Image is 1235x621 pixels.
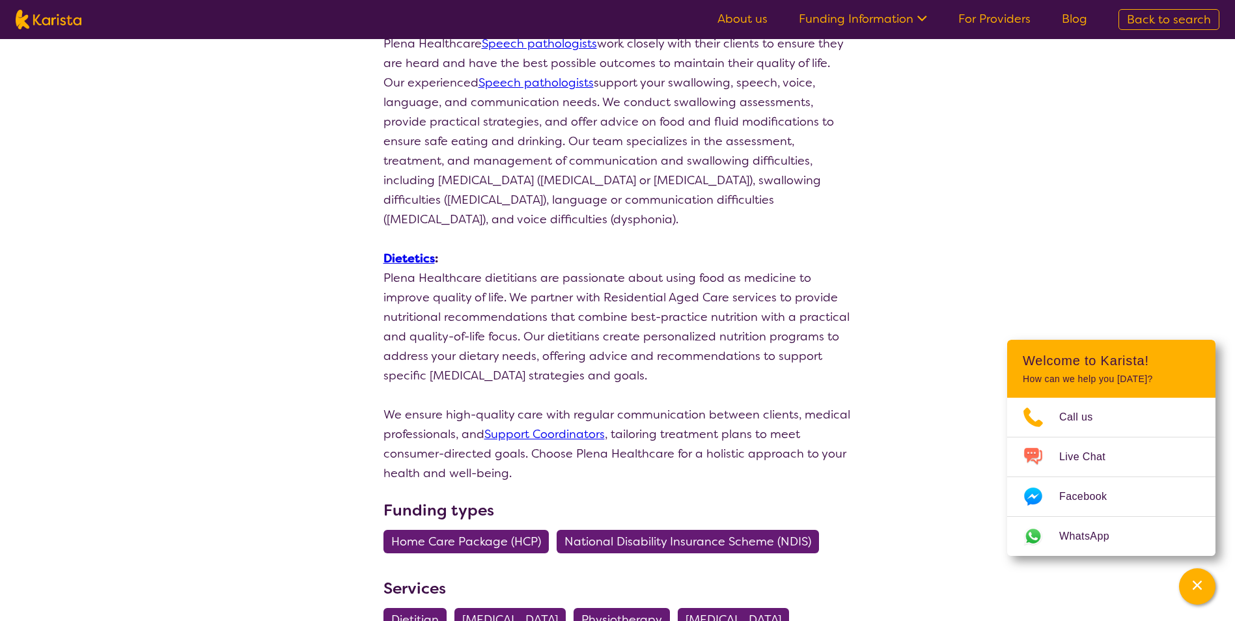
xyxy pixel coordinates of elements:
[383,34,852,229] p: Plena Healthcare work closely with their clients to ensure they are heard and have the best possi...
[16,10,81,29] img: Karista logo
[1059,527,1125,546] span: WhatsApp
[958,11,1031,27] a: For Providers
[383,534,557,549] a: Home Care Package (HCP)
[482,36,597,51] a: Speech pathologists
[564,530,811,553] span: National Disability Insurance Scheme (NDIS)
[1062,11,1087,27] a: Blog
[383,499,852,522] h3: Funding types
[383,251,438,266] strong: :
[1007,517,1215,556] a: Web link opens in a new tab.
[391,530,541,553] span: Home Care Package (HCP)
[717,11,768,27] a: About us
[799,11,927,27] a: Funding Information
[479,75,594,90] a: Speech pathologists
[1059,487,1122,506] span: Facebook
[383,268,852,385] p: Plena Healthcare dietitians are passionate about using food as medicine to improve quality of lif...
[484,426,605,442] a: Support Coordinators
[383,251,435,266] a: Dietetics
[1059,407,1109,427] span: Call us
[1007,398,1215,556] ul: Choose channel
[1179,568,1215,605] button: Channel Menu
[383,405,852,483] p: We ensure high-quality care with regular communication between clients, medical professionals, an...
[1059,447,1121,467] span: Live Chat
[1118,9,1219,30] a: Back to search
[557,534,827,549] a: National Disability Insurance Scheme (NDIS)
[1127,12,1211,27] span: Back to search
[1007,340,1215,556] div: Channel Menu
[1023,353,1200,368] h2: Welcome to Karista!
[383,577,852,600] h3: Services
[1023,374,1200,385] p: How can we help you [DATE]?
